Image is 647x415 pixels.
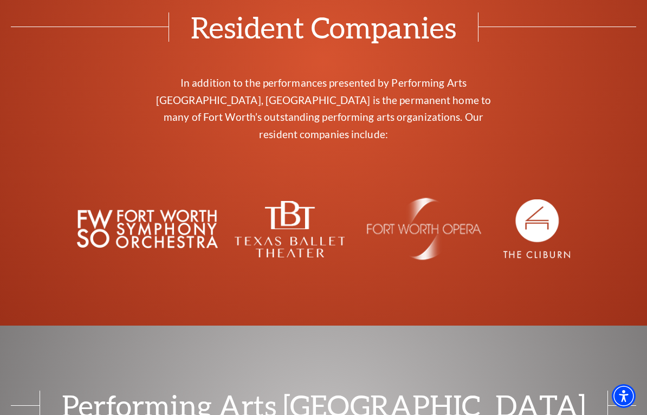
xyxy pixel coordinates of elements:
[77,204,218,254] img: Logo featuring the text "FW Fort Worth Symphony Orchestra" in a bold, modern font.
[234,201,344,257] img: Logo of Texas Ballet Theater featuring the initials "TBT" above the full name in a clean, modern ...
[361,197,487,261] img: The image is completely blank or white.
[503,222,570,234] a: The image is completely blank with no visible content. - open in a new tab
[234,222,344,234] a: Logo of Texas Ballet Theater featuring the initials "TBT" above the full name in a clean, modern ...
[77,222,218,234] a: Logo featuring the text "FW Fort Worth Symphony Orchestra" in a bold, modern font. - open in a ne...
[612,384,636,408] div: Accessibility Menu
[147,74,500,144] p: In addition to the performances presented by Performing Arts [GEOGRAPHIC_DATA], [GEOGRAPHIC_DATA]...
[503,199,570,258] img: The image is completely blank with no visible content.
[361,222,487,234] a: The image is completely blank or white. - open in a new tab
[169,12,478,42] span: Resident Companies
